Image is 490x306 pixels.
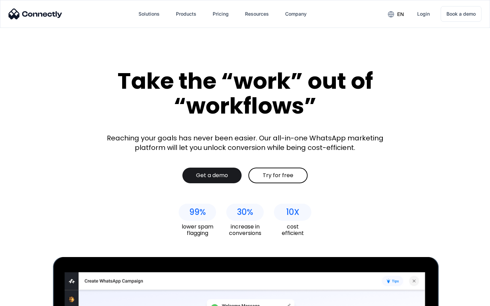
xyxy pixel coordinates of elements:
[441,6,481,22] a: Book a demo
[285,9,307,19] div: Company
[412,6,435,22] a: Login
[286,207,299,217] div: 10X
[138,9,160,19] div: Solutions
[213,9,229,19] div: Pricing
[7,294,41,304] aside: Language selected: English
[182,168,242,183] a: Get a demo
[245,9,269,19] div: Resources
[263,172,293,179] div: Try for free
[248,168,308,183] a: Try for free
[14,294,41,304] ul: Language list
[207,6,234,22] a: Pricing
[92,69,398,118] div: Take the “work” out of “workflows”
[196,172,228,179] div: Get a demo
[179,223,216,236] div: lower spam flagging
[226,223,264,236] div: increase in conversions
[237,207,253,217] div: 30%
[189,207,206,217] div: 99%
[9,8,62,19] img: Connectly Logo
[274,223,311,236] div: cost efficient
[176,9,196,19] div: Products
[102,133,388,152] div: Reaching your goals has never been easier. Our all-in-one WhatsApp marketing platform will let yo...
[397,10,404,19] div: en
[417,9,430,19] div: Login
